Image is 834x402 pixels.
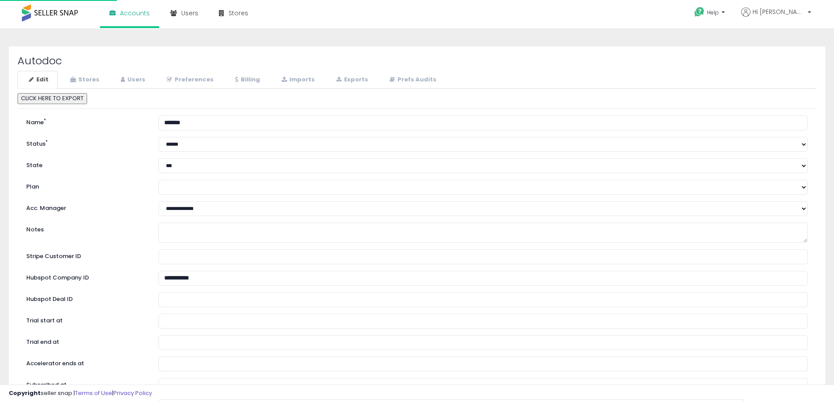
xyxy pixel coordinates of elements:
[109,71,155,89] a: Users
[741,7,811,27] a: Hi [PERSON_NAME]
[325,71,377,89] a: Exports
[753,7,805,16] span: Hi [PERSON_NAME]
[113,389,152,397] a: Privacy Policy
[694,7,705,17] i: Get Help
[9,389,41,397] strong: Copyright
[20,158,152,170] label: State
[20,271,152,282] label: Hubspot Company ID
[20,378,152,389] label: Subscribed at
[20,292,152,304] label: Hubspot Deal ID
[120,9,150,17] span: Accounts
[59,71,109,89] a: Stores
[181,9,198,17] span: Users
[9,389,152,398] div: seller snap | |
[707,9,719,16] span: Help
[378,71,446,89] a: Prefs Audits
[20,180,152,191] label: Plan
[20,137,152,148] label: Status
[20,357,152,368] label: Accelerator ends at
[20,115,152,127] label: Name
[20,314,152,325] label: Trial start at
[18,71,58,89] a: Edit
[75,389,112,397] a: Terms of Use
[18,55,816,66] h2: Autodoc
[224,71,269,89] a: Billing
[18,93,87,104] button: CLICK HERE TO EXPORT
[229,9,248,17] span: Stores
[270,71,324,89] a: Imports
[155,71,223,89] a: Preferences
[20,249,152,261] label: Stripe Customer ID
[20,335,152,346] label: Trial end at
[20,201,152,213] label: Acc. Manager
[20,223,152,234] label: Notes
